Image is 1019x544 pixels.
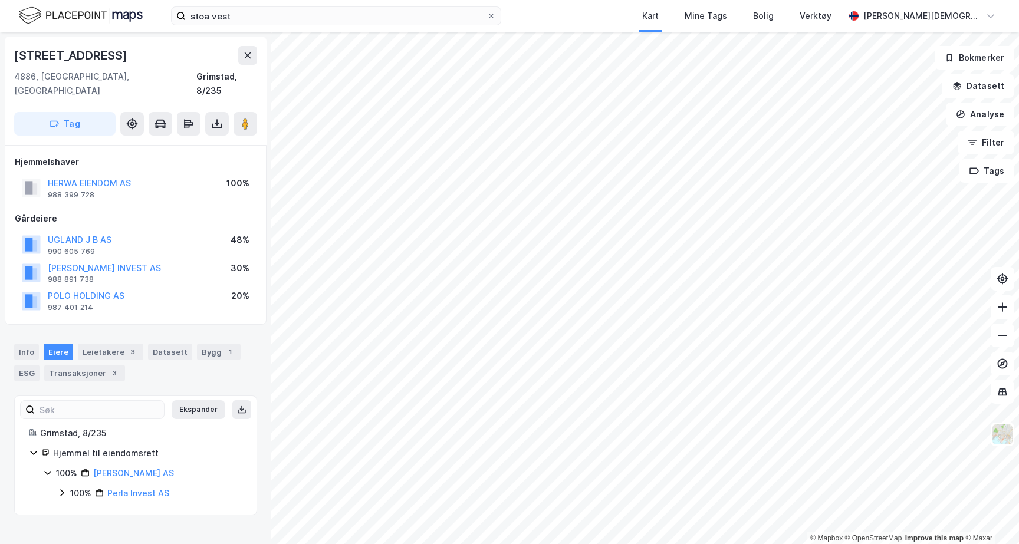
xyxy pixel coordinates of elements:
div: Datasett [148,344,192,360]
div: Mine Tags [685,9,727,23]
div: Eiere [44,344,73,360]
button: Bokmerker [935,46,1014,70]
iframe: Chat Widget [960,487,1019,544]
div: 3 [109,367,120,379]
button: Filter [958,131,1014,154]
input: Søk på adresse, matrikkel, gårdeiere, leietakere eller personer [186,7,487,25]
a: OpenStreetMap [845,534,902,542]
button: Analyse [946,103,1014,126]
div: Leietakere [78,344,143,360]
div: 988 399 728 [48,190,94,200]
img: Z [991,423,1014,446]
a: Mapbox [810,534,843,542]
a: Perla Invest AS [107,488,169,498]
div: [STREET_ADDRESS] [14,46,130,65]
img: logo.f888ab2527a4732fd821a326f86c7f29.svg [19,5,143,26]
div: Hjemmel til eiendomsrett [53,446,242,460]
div: Grimstad, 8/235 [196,70,257,98]
div: 1 [224,346,236,358]
div: Verktøy [800,9,831,23]
button: Ekspander [172,400,225,419]
div: 988 891 738 [48,275,94,284]
input: Søk [35,401,164,418]
div: 3 [127,346,139,358]
div: 100% [56,466,77,480]
div: Kontrollprogram for chat [960,487,1019,544]
div: 100% [70,486,91,500]
div: [PERSON_NAME][DEMOGRAPHIC_DATA] [863,9,981,23]
div: 20% [231,289,249,303]
div: Grimstad, 8/235 [40,426,242,440]
div: Info [14,344,39,360]
div: 30% [231,261,249,275]
div: Bolig [753,9,774,23]
div: 48% [231,233,249,247]
button: Tags [959,159,1014,183]
div: Bygg [197,344,241,360]
div: Hjemmelshaver [15,155,257,169]
a: Improve this map [905,534,964,542]
div: Transaksjoner [44,365,125,381]
div: 4886, [GEOGRAPHIC_DATA], [GEOGRAPHIC_DATA] [14,70,196,98]
button: Tag [14,112,116,136]
div: 990 605 769 [48,247,95,256]
div: 987 401 214 [48,303,93,312]
div: ESG [14,365,40,381]
div: 100% [226,176,249,190]
div: Gårdeiere [15,212,257,226]
div: Kart [642,9,659,23]
a: [PERSON_NAME] AS [93,468,174,478]
button: Datasett [942,74,1014,98]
